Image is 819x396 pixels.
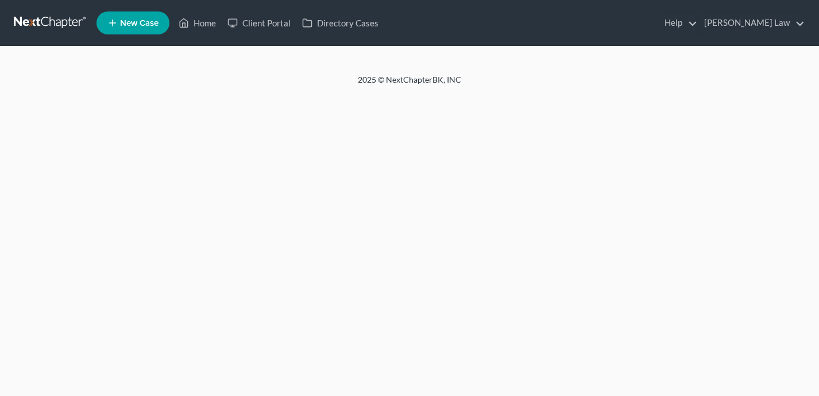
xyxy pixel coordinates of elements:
a: [PERSON_NAME] Law [698,13,805,33]
a: Home [173,13,222,33]
a: Help [659,13,697,33]
a: Client Portal [222,13,296,33]
a: Directory Cases [296,13,384,33]
new-legal-case-button: New Case [96,11,169,34]
div: 2025 © NextChapterBK, INC [82,74,737,95]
